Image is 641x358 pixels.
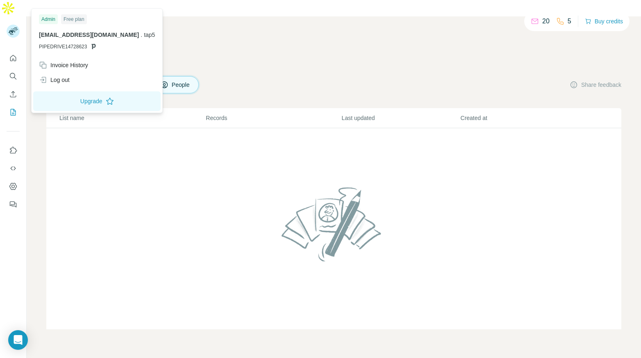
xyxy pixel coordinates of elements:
span: tap5 [144,32,155,38]
div: Admin [39,14,58,24]
button: Upgrade [33,91,161,111]
span: People [172,81,191,89]
p: List name [59,114,205,122]
button: My lists [7,105,20,120]
div: Invoice History [39,61,88,69]
button: Buy credits [585,16,623,27]
button: Use Surfe on LinkedIn [7,143,20,158]
div: Log out [39,76,70,84]
div: Free plan [61,14,87,24]
img: No lists found [278,180,390,268]
button: Quick start [7,51,20,66]
button: Search [7,69,20,84]
button: Share feedback [570,81,621,89]
p: Last updated [342,114,460,122]
button: Enrich CSV [7,87,20,102]
span: . [141,32,142,38]
p: Records [206,114,341,122]
p: Created at [461,114,579,122]
span: [EMAIL_ADDRESS][DOMAIN_NAME] [39,32,139,38]
div: Open Intercom Messenger [8,330,28,350]
span: PIPEDRIVE14728623 [39,43,87,50]
p: 20 [542,16,550,26]
p: 5 [568,16,571,26]
button: Feedback [7,197,20,212]
button: Use Surfe API [7,161,20,176]
button: Dashboard [7,179,20,194]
